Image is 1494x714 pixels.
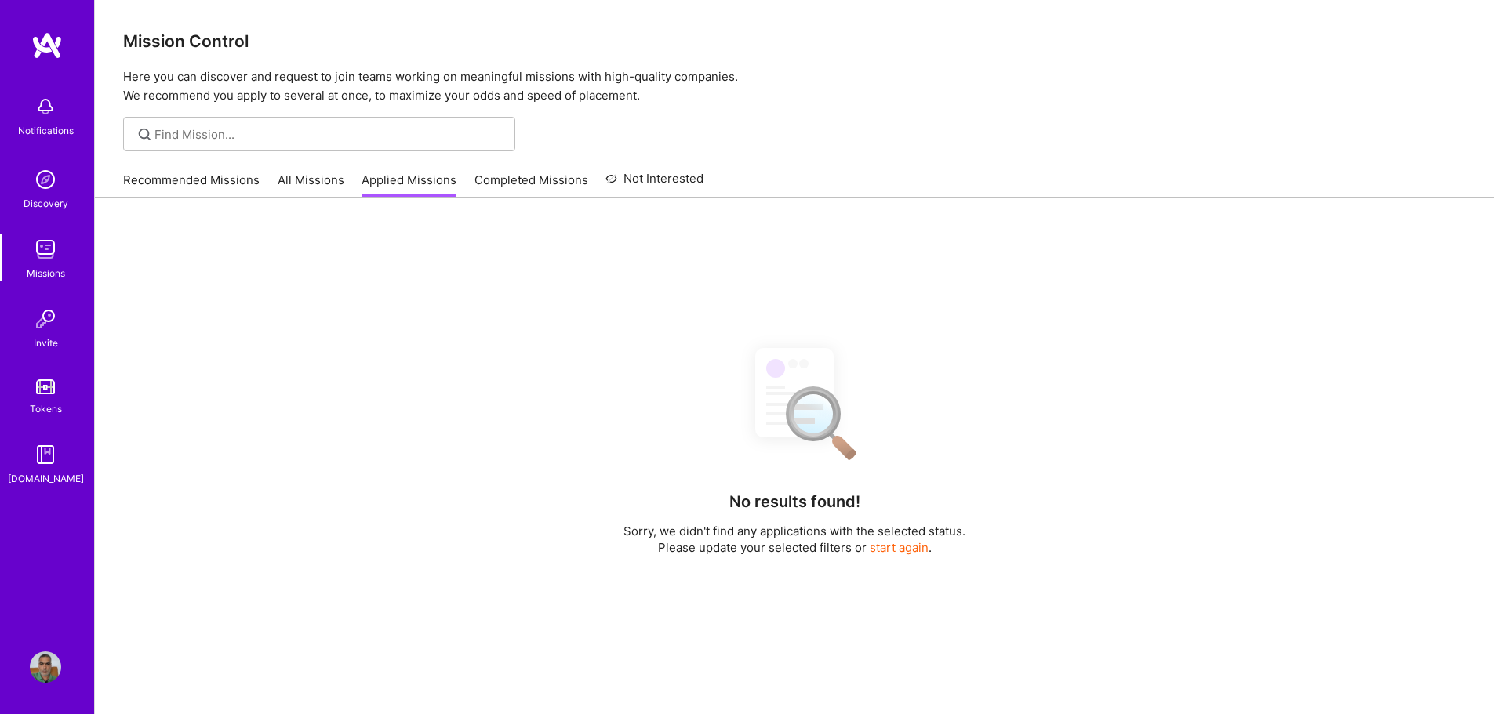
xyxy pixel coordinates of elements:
button: start again [870,539,929,556]
img: discovery [30,164,61,195]
img: Invite [30,303,61,335]
p: Sorry, we didn't find any applications with the selected status. [623,523,965,539]
img: teamwork [30,234,61,265]
div: Tokens [30,400,62,417]
img: guide book [30,439,61,470]
a: Not Interested [605,169,703,198]
p: Here you can discover and request to join teams working on meaningful missions with high-quality ... [123,67,1466,105]
a: Recommended Missions [123,172,260,198]
div: Missions [27,265,65,281]
div: [DOMAIN_NAME] [8,470,84,487]
a: User Avatar [26,651,65,683]
img: User Avatar [30,651,61,683]
i: icon SearchGrey [136,125,154,143]
div: Discovery [24,195,68,212]
a: Applied Missions [362,172,456,198]
img: tokens [36,379,55,394]
a: Completed Missions [474,172,588,198]
div: Notifications [18,122,74,139]
input: Find Mission... [154,126,503,143]
h3: Mission Control [123,31,1466,51]
h4: No results found! [729,492,860,511]
img: No Results [728,334,861,471]
a: All Missions [278,172,344,198]
img: bell [30,91,61,122]
div: Invite [34,335,58,351]
img: logo [31,31,63,60]
p: Please update your selected filters or . [623,539,965,556]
